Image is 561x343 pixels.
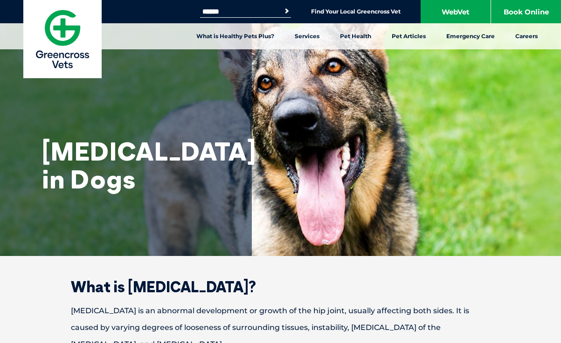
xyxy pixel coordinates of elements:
[381,23,436,49] a: Pet Articles
[436,23,505,49] a: Emergency Care
[311,8,401,15] a: Find Your Local Greencross Vet
[42,137,229,193] h1: [MEDICAL_DATA] in Dogs
[186,23,284,49] a: What is Healthy Pets Plus?
[282,7,291,16] button: Search
[330,23,381,49] a: Pet Health
[284,23,330,49] a: Services
[505,23,548,49] a: Careers
[38,279,523,294] h2: What is [MEDICAL_DATA]?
